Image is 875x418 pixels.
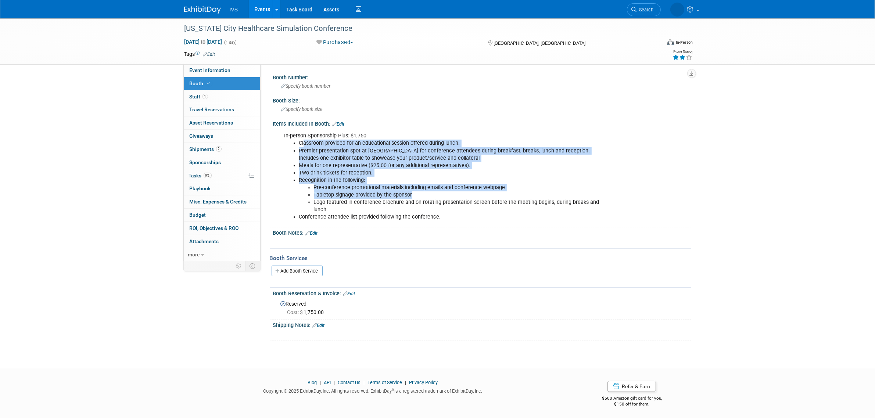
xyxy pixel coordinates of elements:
span: Giveaways [190,133,214,139]
span: Travel Reservations [190,107,234,112]
a: Terms of Service [367,380,402,385]
div: Booth Number: [273,72,691,81]
span: 9% [204,173,212,178]
div: [US_STATE] City Healthcare Simulation Conference [182,22,650,35]
a: Contact Us [338,380,361,385]
li: Classroom provided for an educational session offered during lunch. [299,140,606,147]
td: Personalize Event Tab Strip [233,261,245,271]
a: Refer & Earn [607,381,656,392]
span: to [200,39,207,45]
a: Event Information [184,64,260,77]
div: In-person Sponsorship Plus: $1,750 [279,129,610,224]
a: API [324,380,331,385]
a: ROI, Objectives & ROO [184,222,260,235]
div: Booth Size: [273,95,691,104]
a: more [184,248,260,261]
a: Travel Reservations [184,103,260,116]
span: Playbook [190,185,211,191]
span: IVS [230,7,238,12]
div: $500 Amazon gift card for you, [573,390,691,407]
div: Reserved [279,298,686,316]
div: Items Included In Booth: [273,118,691,128]
a: Budget [184,209,260,221]
span: [DATE] [DATE] [184,39,223,45]
div: Copyright © 2025 ExhibitDay, Inc. All rights reserved. ExhibitDay is a registered trademark of Ex... [184,386,562,394]
td: Toggle Event Tabs [245,261,260,271]
div: Booth Reservation & Invoice: [273,288,691,298]
span: | [318,380,323,385]
span: 2 [216,146,222,152]
span: Misc. Expenses & Credits [190,199,247,205]
div: Shipping Notes: [273,320,691,329]
span: Search [637,7,654,12]
span: 1 [202,94,208,99]
li: Pre-conference promotional materials including emails and conference webpage [314,184,606,191]
span: Asset Reservations [190,120,233,126]
a: Misc. Expenses & Credits [184,195,260,208]
span: Budget [190,212,206,218]
span: [GEOGRAPHIC_DATA], [GEOGRAPHIC_DATA] [494,40,585,46]
li: Logo featured in conference brochure and on rotating presentation screen before the meeting begin... [314,199,606,213]
span: | [362,380,366,385]
a: Shipments2 [184,143,260,156]
span: Attachments [190,238,219,244]
a: Giveaways [184,130,260,143]
span: (1 day) [224,40,237,45]
a: Add Booth Service [272,266,323,276]
span: Booth [190,80,212,86]
div: Booth Services [270,254,691,262]
img: ExhibitDay [184,6,221,14]
li: Premier presentation spot at [GEOGRAPHIC_DATA] for conference attendees during breakfast, breaks,... [299,147,606,162]
li: Tabletop signage provided by the sponsor [314,191,606,199]
a: Blog [308,380,317,385]
li: Two drink tickets for reception. [299,169,606,177]
a: Attachments [184,235,260,248]
a: Privacy Policy [409,380,438,385]
sup: ® [392,388,394,392]
img: Format-Inperson.png [667,39,674,45]
div: Event Rating [673,50,692,54]
span: Specify booth number [281,83,331,89]
a: Edit [203,52,215,57]
div: $150 off for them. [573,401,691,407]
span: | [332,380,337,385]
td: Tags [184,50,215,58]
span: Shipments [190,146,222,152]
button: Purchased [314,39,356,46]
span: Tasks [189,173,212,179]
a: Playbook [184,182,260,195]
span: | [403,380,408,385]
span: ROI, Objectives & ROO [190,225,239,231]
a: Staff1 [184,90,260,103]
span: Sponsorships [190,159,221,165]
span: Cost: $ [287,309,304,315]
a: Edit [313,323,325,328]
a: Asset Reservations [184,116,260,129]
a: Sponsorships [184,156,260,169]
li: Conference attendee list provided following the conference. [299,213,606,221]
div: Event Format [617,38,693,49]
span: more [188,252,200,257]
a: Booth [184,77,260,90]
a: Search [627,3,661,16]
div: Booth Notes: [273,227,691,237]
a: Tasks9% [184,169,260,182]
span: Specify booth size [281,107,323,112]
a: Edit [333,122,345,127]
a: Edit [306,231,318,236]
a: Edit [343,291,355,296]
li: Recognition in the following: [299,177,606,213]
img: Kyle Shelstad [670,3,684,17]
span: 1,750.00 [287,309,327,315]
span: Event Information [190,67,231,73]
li: Meals for one representative ($25.00 for any additional representatives). [299,162,606,169]
span: Staff [190,94,208,100]
div: In-Person [675,40,693,45]
i: Booth reservation complete [207,81,211,85]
